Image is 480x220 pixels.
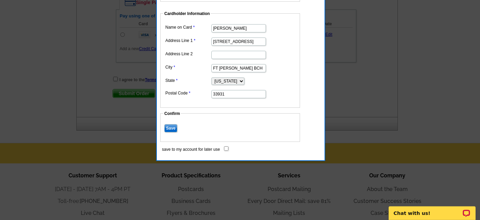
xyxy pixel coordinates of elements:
[165,38,211,44] label: Address Line 1
[165,64,211,70] label: City
[162,146,220,152] label: save to my account for later use
[165,90,211,96] label: Postal Code
[165,24,211,30] label: Name on Card
[164,124,177,132] input: Save
[384,199,480,220] iframe: LiveChat chat widget
[164,111,181,117] legend: Confirm
[165,77,211,84] label: State
[165,51,211,57] label: Address Line 2
[164,11,210,17] legend: Cardholder Information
